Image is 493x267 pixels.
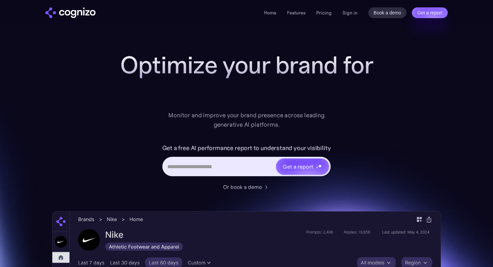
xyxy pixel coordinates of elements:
[45,7,96,18] img: cognizo logo
[283,162,313,171] div: Get a report
[316,164,317,165] img: star
[316,166,318,169] img: star
[318,164,322,168] img: star
[287,10,306,16] a: Features
[264,10,276,16] a: Home
[45,7,96,18] a: home
[368,7,407,18] a: Book a demo
[162,143,331,153] label: Get a free AI performance report to understand your visibility
[223,183,270,191] a: Or book a demo
[162,143,331,180] form: Hero URL Input Form
[342,9,358,17] a: Sign in
[275,158,330,175] a: Get a reportstarstarstar
[223,183,262,191] div: Or book a demo
[316,10,332,16] a: Pricing
[112,52,381,78] h1: Optimize your brand for
[412,7,448,18] a: Get a report
[164,111,329,129] div: Monitor and improve your brand presence across leading generative AI platforms.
